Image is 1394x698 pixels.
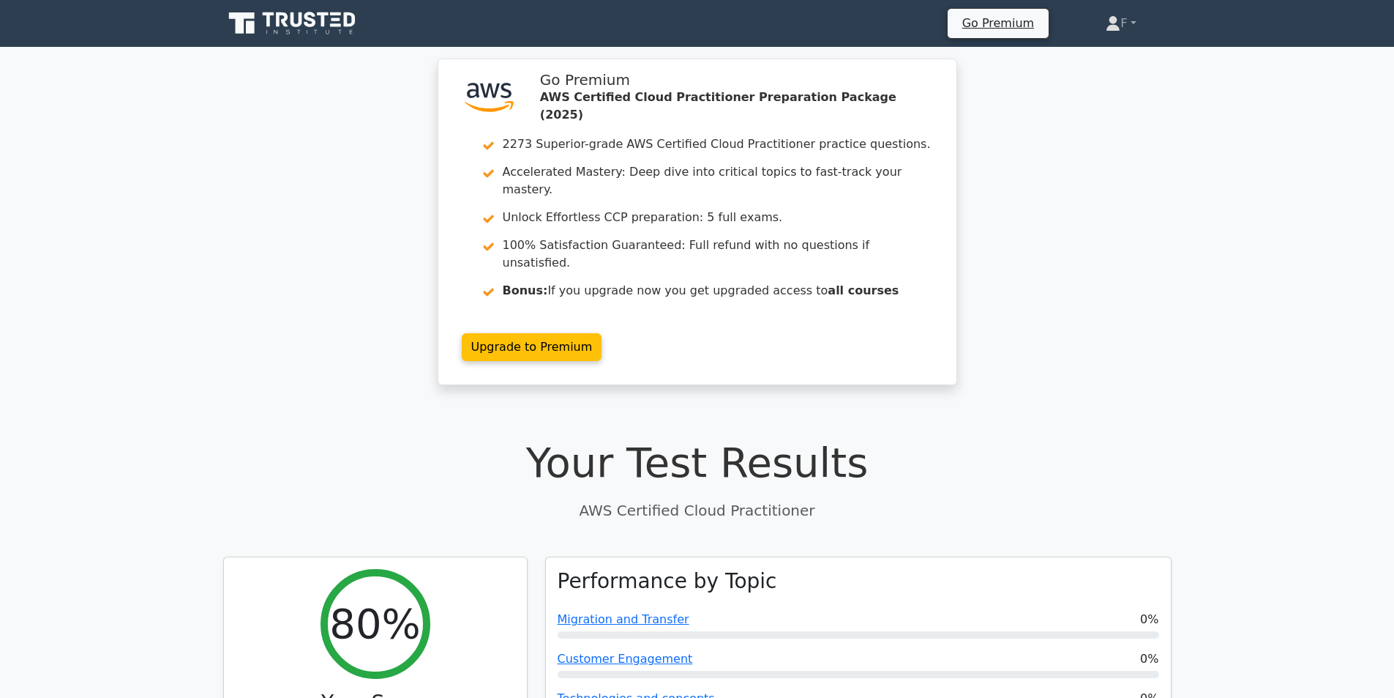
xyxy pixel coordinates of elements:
a: Go Premium [953,13,1043,33]
a: F [1071,9,1171,38]
p: AWS Certified Cloud Practitioner [223,500,1172,521]
h2: 80% [329,599,420,648]
span: 0% [1140,650,1158,668]
span: 0% [1140,611,1158,628]
a: Migration and Transfer [558,612,689,626]
a: Upgrade to Premium [462,333,602,361]
h3: Performance by Topic [558,569,777,594]
a: Customer Engagement [558,652,693,666]
h1: Your Test Results [223,438,1172,487]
